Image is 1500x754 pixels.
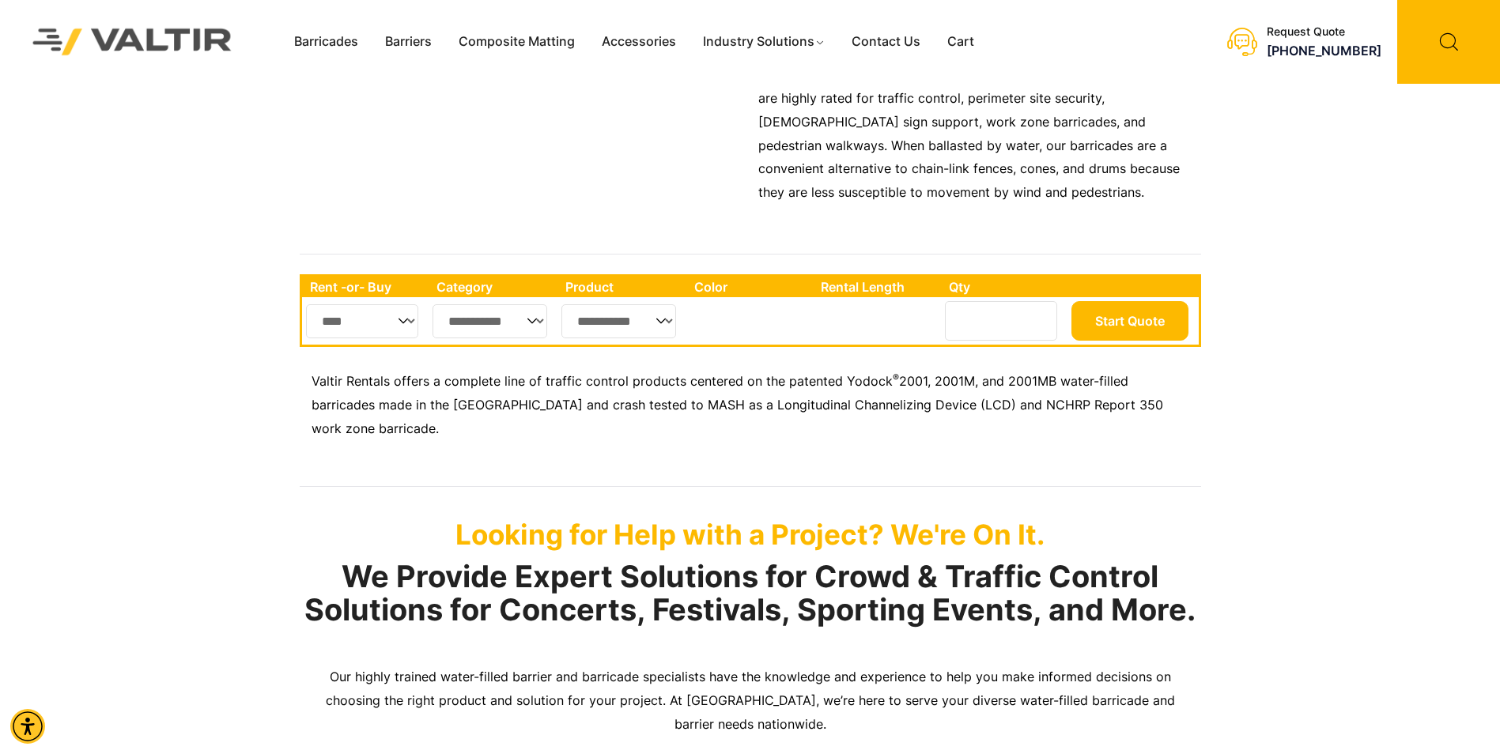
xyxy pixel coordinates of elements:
[813,277,941,297] th: Rental Length
[690,30,839,54] a: Industry Solutions
[1267,25,1381,39] div: Request Quote
[312,373,1163,436] span: 2001, 2001M, and 2001MB water-filled barricades made in the [GEOGRAPHIC_DATA] and crash tested to...
[372,30,445,54] a: Barriers
[312,665,1189,737] p: Our highly trained water-filled barrier and barricade specialists have the knowledge and experien...
[312,373,893,389] span: Valtir Rentals offers a complete line of traffic control products centered on the patented Yodock
[1267,43,1381,58] a: call (888) 496-3625
[945,301,1057,341] input: Number
[941,277,1067,297] th: Qty
[445,30,588,54] a: Composite Matting
[758,63,1193,205] p: Our heady-duty barricades are made in the [GEOGRAPHIC_DATA] and are highly rated for traffic cont...
[12,8,253,77] img: Valtir Rentals
[893,371,899,383] sup: ®
[1071,301,1188,341] button: Start Quote
[686,277,814,297] th: Color
[588,30,690,54] a: Accessories
[300,560,1201,627] h2: We Provide Expert Solutions for Crowd & Traffic Control Solutions for Concerts, Festivals, Sporti...
[302,277,429,297] th: Rent -or- Buy
[300,518,1201,551] p: Looking for Help with a Project? We're On It.
[838,30,934,54] a: Contact Us
[10,709,45,744] div: Accessibility Menu
[281,30,372,54] a: Barricades
[429,277,558,297] th: Category
[306,304,419,338] select: Single select
[934,30,988,54] a: Cart
[557,277,686,297] th: Product
[561,304,676,338] select: Single select
[433,304,548,338] select: Single select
